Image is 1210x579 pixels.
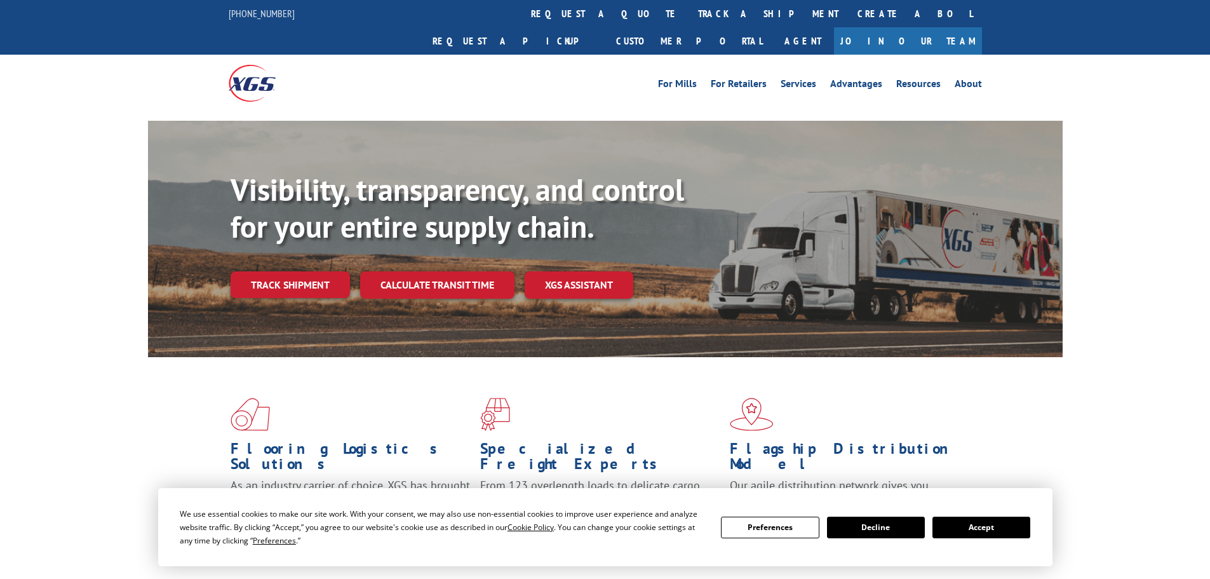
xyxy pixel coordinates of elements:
[607,27,772,55] a: Customer Portal
[830,79,882,93] a: Advantages
[253,535,296,546] span: Preferences
[229,7,295,20] a: [PHONE_NUMBER]
[231,398,270,431] img: xgs-icon-total-supply-chain-intelligence-red
[480,398,510,431] img: xgs-icon-focused-on-flooring-red
[730,441,970,478] h1: Flagship Distribution Model
[360,271,514,299] a: Calculate transit time
[231,478,470,523] span: As an industry carrier of choice, XGS has brought innovation and dedication to flooring logistics...
[231,441,471,478] h1: Flooring Logistics Solutions
[525,271,633,299] a: XGS ASSISTANT
[231,271,350,298] a: Track shipment
[827,517,925,538] button: Decline
[834,27,982,55] a: Join Our Team
[423,27,607,55] a: Request a pickup
[730,478,964,508] span: Our agile distribution network gives you nationwide inventory management on demand.
[480,441,720,478] h1: Specialized Freight Experts
[955,79,982,93] a: About
[896,79,941,93] a: Resources
[158,488,1052,566] div: Cookie Consent Prompt
[180,507,706,547] div: We use essential cookies to make our site work. With your consent, we may also use non-essential ...
[721,517,819,538] button: Preferences
[480,478,720,535] p: From 123 overlength loads to delicate cargo, our experienced staff knows the best way to move you...
[711,79,767,93] a: For Retailers
[781,79,816,93] a: Services
[932,517,1030,538] button: Accept
[508,522,554,533] span: Cookie Policy
[231,170,684,246] b: Visibility, transparency, and control for your entire supply chain.
[772,27,834,55] a: Agent
[658,79,697,93] a: For Mills
[730,398,774,431] img: xgs-icon-flagship-distribution-model-red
